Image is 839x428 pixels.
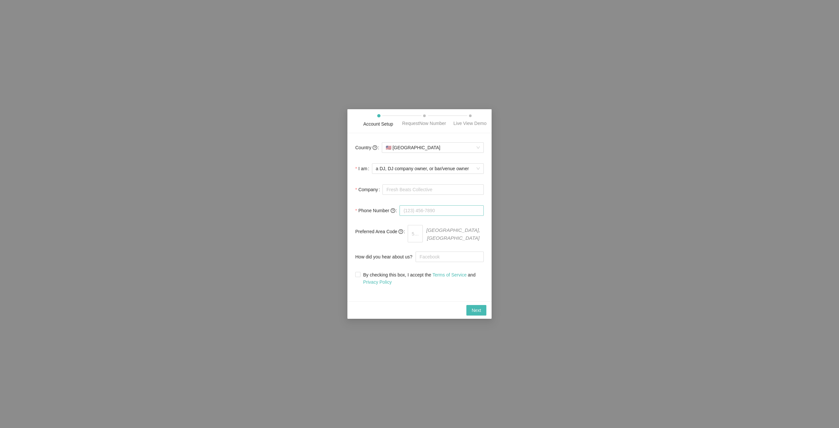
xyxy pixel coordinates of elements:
[386,145,391,150] span: 🇺🇸
[466,305,486,316] button: Next
[355,250,416,263] label: How did you hear about us?
[472,307,481,314] span: Next
[400,205,484,216] input: (123) 456-7890
[355,228,403,235] span: Preferred Area Code
[382,184,484,195] input: Company
[454,120,487,127] div: Live View Demo
[399,229,403,234] span: question-circle
[386,143,480,153] span: [GEOGRAPHIC_DATA]
[402,120,446,127] div: RequestNow Number
[363,279,392,285] a: Privacy Policy
[355,162,372,175] label: I am
[416,252,484,262] input: How did you hear about us?
[423,225,484,242] span: [GEOGRAPHIC_DATA], [GEOGRAPHIC_DATA]
[355,183,382,196] label: Company
[408,225,423,242] input: 510
[355,144,377,151] span: Country
[363,120,393,128] div: Account Setup
[361,271,484,286] span: By checking this box, I accept the and
[358,207,395,214] span: Phone Number
[376,164,480,173] span: a DJ, DJ company owner, or bar/venue owner
[373,145,377,150] span: question-circle
[432,272,466,277] a: Terms of Service
[391,208,395,213] span: question-circle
